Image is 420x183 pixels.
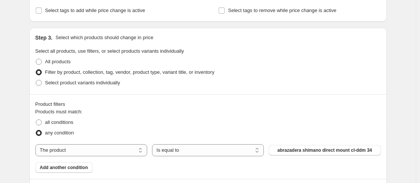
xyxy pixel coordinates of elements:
h2: Step 3. [35,34,53,41]
span: Select tags to remove while price change is active [228,8,336,13]
button: abrazadera shimano direct mount cl-ddm 34 [269,145,380,156]
span: all conditions [45,119,73,125]
span: All products [45,59,71,64]
p: Select which products should change in price [55,34,153,41]
span: Add another condition [40,165,88,171]
span: Filter by product, collection, tag, vendor, product type, variant title, or inventory [45,69,215,75]
span: Select tags to add while price change is active [45,8,145,13]
div: Product filters [35,101,381,108]
span: Select all products, use filters, or select products variants individually [35,48,184,54]
span: abrazadera shimano direct mount cl-ddm 34 [277,147,372,153]
span: Products must match: [35,109,83,114]
span: Select product variants individually [45,80,120,85]
span: any condition [45,130,74,136]
button: Add another condition [35,162,93,173]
